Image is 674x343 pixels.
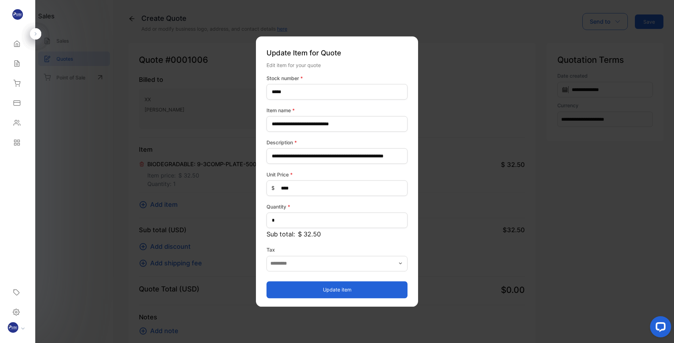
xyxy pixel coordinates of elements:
[266,74,408,82] label: Stock number
[266,203,408,210] label: Quantity
[266,107,408,114] label: Item name
[298,229,321,239] span: $ 32.50
[266,45,408,61] p: Update Item for Quote
[12,9,23,20] img: logo
[266,139,408,146] label: Description
[266,246,408,253] label: Tax
[266,281,408,298] button: Update item
[266,61,408,69] div: Edit item for your quote
[266,229,408,239] p: Sub total:
[266,171,408,178] label: Unit Price
[271,185,275,192] span: $
[8,322,18,333] img: profile
[644,313,674,343] iframe: LiveChat chat widget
